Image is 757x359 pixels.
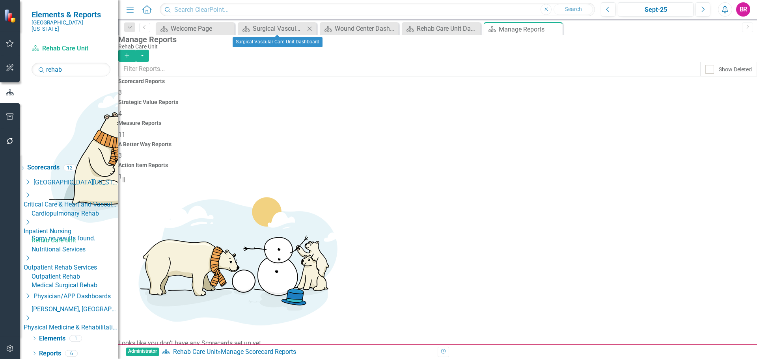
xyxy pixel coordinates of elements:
a: Rehab Care Unit [173,348,218,355]
div: Rehab Care Unit [118,44,753,50]
a: Cardiopulmonary Rehab [32,209,118,218]
input: Search ClearPoint... [160,3,595,17]
a: Elements [39,334,65,343]
span: Elements & Reports [32,10,110,19]
a: [GEOGRAPHIC_DATA][US_STATE] [34,178,118,187]
div: Looks like you don't have any Scorecards set up yet. [118,339,757,348]
div: Surgical Vascular Care Unit Dashboard [253,24,305,33]
a: [PERSON_NAME], [GEOGRAPHIC_DATA] [32,305,118,314]
img: No results found [32,76,268,234]
a: Surgical Vascular Care Unit Dashboard [240,24,305,33]
a: Nutritional Services [32,245,118,254]
a: Physician/APP Dashboards [34,292,118,301]
a: Scorecards [27,163,60,172]
a: Critical Care & Heart and Vascular Services [24,200,118,209]
div: Sept-25 [621,5,691,15]
a: Inpatient Nursing [24,227,118,236]
a: Welcome Page [158,24,233,33]
a: Medical Surgical Rehab [32,281,118,290]
h4: Action Item Reports [118,162,757,168]
div: 12 [63,164,76,171]
button: BR [736,2,750,17]
div: Welcome Page [171,24,233,33]
div: Manage Reports [118,35,753,44]
a: Outpatient Rehab [32,272,118,281]
a: Physical Medicine & Rehabilitation Services [24,323,118,332]
a: Outpatient Rehab Services [24,263,118,272]
div: 1 [69,335,82,342]
a: Reports [39,349,61,358]
div: 6 [65,350,78,357]
div: Show Deleted [719,65,752,73]
a: Rehab Care Unit [32,44,110,53]
h4: Measure Reports [118,120,757,126]
h4: Scorecard Reports [118,78,757,84]
div: » Manage Scorecard Reports [162,348,432,357]
input: Filter Reports... [118,62,701,76]
div: Manage Reports [499,24,561,34]
button: Search [554,4,593,15]
h4: Strategic Value Reports [118,99,757,105]
a: Wound Center Dashboard [322,24,397,33]
img: Getting started [118,181,355,339]
input: Search Below... [32,63,110,76]
span: Administrator [126,348,159,357]
a: Rehab Care Unit Dashboard [404,24,479,33]
small: [GEOGRAPHIC_DATA][US_STATE] [32,19,110,32]
a: Rehab Care Unit [32,236,118,245]
div: Surgical Vascular Care Unit Dashboard [233,37,323,47]
div: Rehab Care Unit Dashboard [417,24,479,33]
div: Wound Center Dashboard [335,24,397,33]
button: Sept-25 [618,2,694,17]
h4: A Better Way Reports [118,141,757,147]
img: ClearPoint Strategy [4,9,18,23]
span: Search [565,6,582,12]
